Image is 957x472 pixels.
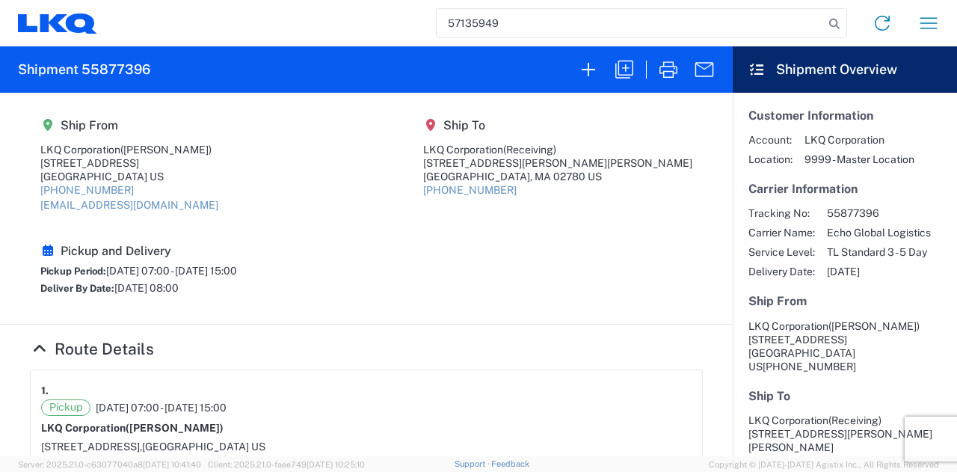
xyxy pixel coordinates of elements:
[40,199,218,211] a: [EMAIL_ADDRESS][DOMAIN_NAME]
[748,245,815,259] span: Service Level:
[423,170,692,183] div: [GEOGRAPHIC_DATA], MA 02780 US
[126,422,224,434] span: ([PERSON_NAME])
[41,441,142,453] span: [STREET_ADDRESS],
[423,143,692,156] div: LKQ Corporation
[827,265,931,278] span: [DATE]
[748,294,941,308] h5: Ship From
[748,133,793,147] span: Account:
[804,133,914,147] span: LKQ Corporation
[41,453,692,467] div: [PHONE_NUMBER], [EMAIL_ADDRESS][DOMAIN_NAME]
[40,283,114,294] span: Deliver By Date:
[748,334,847,346] span: [STREET_ADDRESS]
[827,206,931,220] span: 55877396
[828,320,920,332] span: ([PERSON_NAME])
[143,460,201,469] span: [DATE] 10:41:40
[423,118,692,132] h5: Ship To
[18,61,150,79] h2: Shipment 55877396
[455,459,492,468] a: Support
[748,153,793,166] span: Location:
[827,245,931,259] span: TL Standard 3 - 5 Day
[748,265,815,278] span: Delivery Date:
[748,319,941,373] address: [GEOGRAPHIC_DATA] US
[41,399,90,416] span: Pickup
[503,144,556,156] span: (Receiving)
[437,9,824,37] input: Shipment, tracking or reference number
[423,184,517,196] a: [PHONE_NUMBER]
[18,460,201,469] span: Server: 2025.21.0-c63077040a8
[709,458,939,471] span: Copyright © [DATE]-[DATE] Agistix Inc., All Rights Reserved
[423,156,692,170] div: [STREET_ADDRESS][PERSON_NAME][PERSON_NAME]
[748,320,828,332] span: LKQ Corporation
[40,118,218,132] h5: Ship From
[748,182,941,196] h5: Carrier Information
[120,144,212,156] span: ([PERSON_NAME])
[41,422,224,434] strong: LKQ Corporation
[748,226,815,239] span: Carrier Name:
[106,265,237,277] span: [DATE] 07:00 - [DATE] 15:00
[142,441,265,453] span: [GEOGRAPHIC_DATA] US
[30,340,154,358] a: Hide Details
[748,414,932,453] span: LKQ Corporation [STREET_ADDRESS][PERSON_NAME][PERSON_NAME]
[40,244,237,258] h5: Pickup and Delivery
[40,156,218,170] div: [STREET_ADDRESS]
[828,414,881,426] span: (Receiving)
[40,170,218,183] div: [GEOGRAPHIC_DATA] US
[96,401,227,414] span: [DATE] 07:00 - [DATE] 15:00
[491,459,529,468] a: Feedback
[40,143,218,156] div: LKQ Corporation
[827,226,931,239] span: Echo Global Logistics
[40,266,106,277] span: Pickup Period:
[733,46,957,93] header: Shipment Overview
[748,206,815,220] span: Tracking No:
[307,460,365,469] span: [DATE] 10:25:10
[40,184,134,196] a: [PHONE_NUMBER]
[208,460,365,469] span: Client: 2025.21.0-faee749
[748,108,941,123] h5: Customer Information
[804,153,914,166] span: 9999 - Master Location
[748,389,941,403] h5: Ship To
[114,282,179,294] span: [DATE] 08:00
[41,381,49,399] strong: 1.
[763,361,856,373] span: [PHONE_NUMBER]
